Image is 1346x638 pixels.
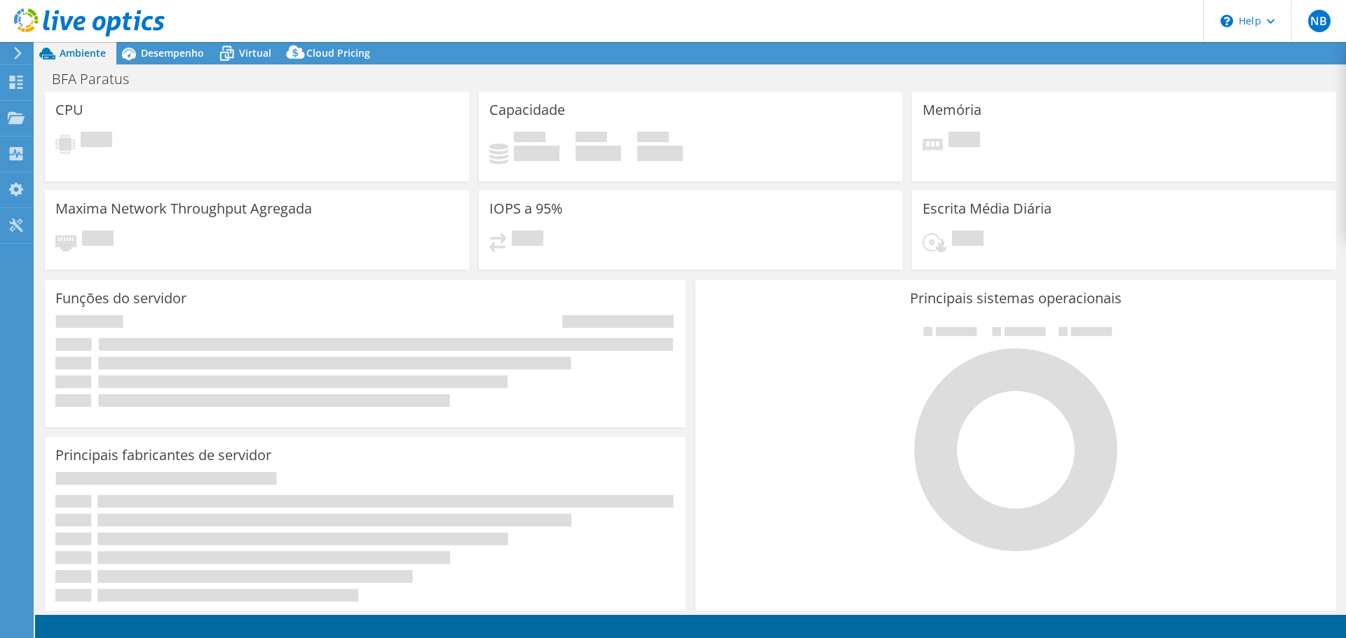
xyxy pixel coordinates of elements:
h4: 0 GiB [514,146,559,161]
span: Pendente [81,132,112,151]
h3: Principais fabricantes de servidor [55,448,271,463]
span: Desempenho [141,46,204,60]
h3: Escrita Média Diária [923,201,1052,216]
span: Cloud Pricing [306,46,370,60]
span: Disponível [576,132,607,146]
span: Virtual [239,46,271,60]
span: Pendente [949,132,980,151]
h3: Capacidade [489,102,565,118]
h1: BFA Paratus [46,71,151,87]
span: Ambiente [60,46,106,60]
svg: \n [1221,15,1233,27]
span: Total [637,132,669,146]
span: Pendente [82,230,114,249]
h3: Maxima Network Throughput Agregada [55,201,312,216]
h4: 0 GiB [576,146,621,161]
h3: Funções do servidor [55,291,186,306]
h3: CPU [55,102,83,118]
h3: Principais sistemas operacionais [706,291,1326,306]
h4: 0 GiB [637,146,683,161]
h3: Memória [923,102,981,118]
span: Usado [514,132,545,146]
span: NB [1308,10,1331,32]
span: Pendente [952,230,984,249]
span: Pendente [512,230,543,249]
h3: IOPS a 95% [489,201,563,216]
